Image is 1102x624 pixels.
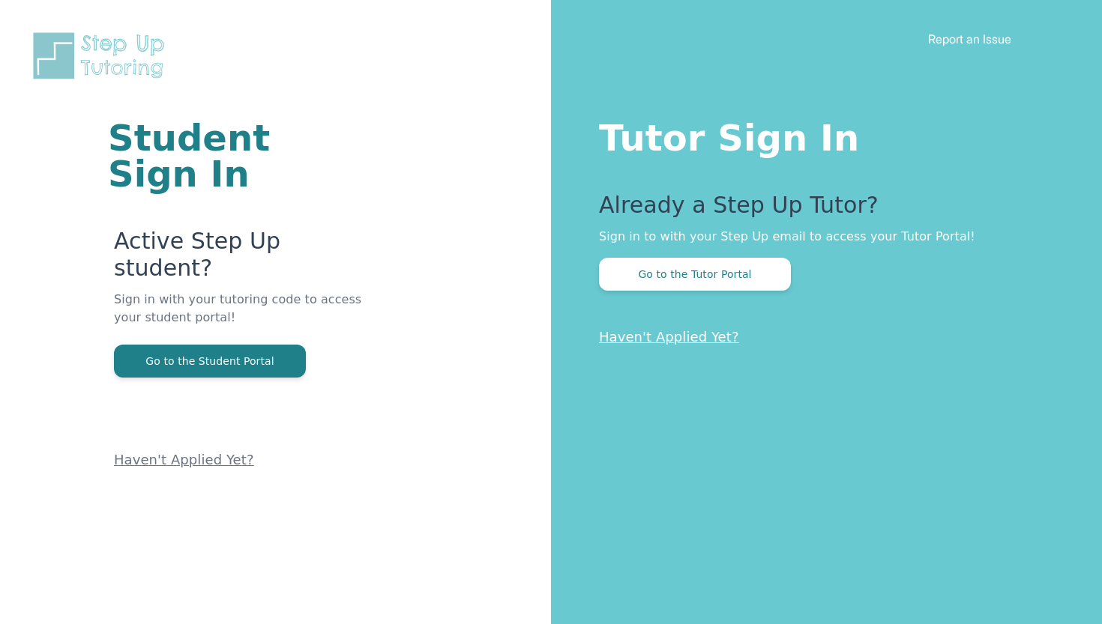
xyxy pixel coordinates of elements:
[114,291,371,345] p: Sign in with your tutoring code to access your student portal!
[599,114,1042,156] h1: Tutor Sign In
[928,31,1011,46] a: Report an Issue
[114,354,306,368] a: Go to the Student Portal
[114,345,306,378] button: Go to the Student Portal
[599,258,791,291] button: Go to the Tutor Portal
[114,228,371,291] p: Active Step Up student?
[30,30,174,82] img: Step Up Tutoring horizontal logo
[599,228,1042,246] p: Sign in to with your Step Up email to access your Tutor Portal!
[114,452,254,467] a: Haven't Applied Yet?
[599,192,1042,228] p: Already a Step Up Tutor?
[599,267,791,281] a: Go to the Tutor Portal
[108,120,371,192] h1: Student Sign In
[599,329,739,345] a: Haven't Applied Yet?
